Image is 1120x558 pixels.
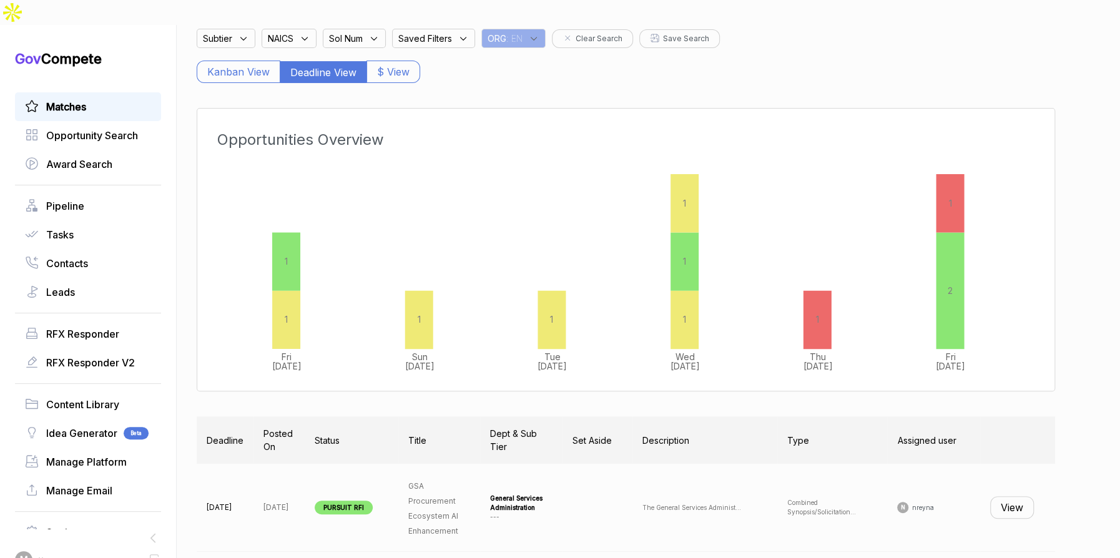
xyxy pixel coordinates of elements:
span: Opportunity Search [46,128,138,143]
tspan: Wed [675,351,695,362]
tspan: 1 [816,314,819,325]
span: RFX Responder V2 [46,355,135,370]
tspan: 1 [683,314,686,325]
th: Deadline [197,416,253,464]
th: Assigned user [887,416,980,464]
span: Save Search [663,33,709,44]
a: RFX Responder [25,326,151,341]
a: Manage Email [25,483,151,498]
th: Type [777,416,887,464]
p: The General Services Administ ... [642,503,767,512]
tspan: 1 [418,314,421,325]
div: general services administration [490,494,553,512]
div: --- [490,512,553,522]
span: Saved Filters [398,32,452,45]
th: Status [305,416,398,464]
tspan: 1 [285,314,288,325]
a: Contacts [25,256,151,271]
span: Pipeline [46,198,84,213]
a: Idea GeneratorBeta [25,426,151,441]
tspan: [DATE] [538,361,567,371]
span: Idea Generator [46,426,117,441]
tspan: Sun [412,351,428,362]
tspan: Thu [810,351,826,362]
tspan: Fri [946,351,956,362]
th: Title [398,416,480,464]
tspan: [DATE] [671,361,700,371]
p: Combined Synopsis/Solicitation ... [787,498,877,517]
a: Tasks [25,227,151,242]
a: Pipeline [25,198,151,213]
tspan: 1 [285,256,288,267]
a: Leads [25,285,151,300]
tspan: 1 [683,198,686,208]
span: Beta [124,427,149,439]
tspan: [DATE] [803,361,833,371]
span: Gov [15,51,41,67]
h3: Opportunities Overview [217,129,1028,151]
span: Manage Platform [46,454,127,469]
span: N [901,503,905,512]
a: RFX Responder V2 [25,355,151,370]
a: Content Library [25,397,151,412]
tspan: 1 [683,256,686,267]
span: Matches [46,99,86,114]
span: : EN [506,32,523,45]
span: nreyna [911,503,933,512]
tspan: Fri [282,351,292,362]
h1: Compete [15,50,161,67]
tspan: Tue [544,351,561,362]
tspan: [DATE] [405,361,435,371]
span: RFX Responder [46,326,119,341]
span: Subtier [203,32,232,45]
span: Settings [46,525,84,540]
a: Award Search [25,157,151,172]
tspan: 1 [948,198,951,208]
th: Dept & Sub Tier [480,416,562,464]
span: Leads [46,285,75,300]
tspan: [DATE] [272,361,302,371]
span: Sol Num [329,32,363,45]
th: Posted On [253,416,305,464]
button: Kanban View [197,61,280,83]
span: ORG [488,32,506,45]
a: Manage Platform [25,454,151,469]
th: Set Aside [562,416,632,464]
p: [DATE] [263,502,295,513]
th: Description [632,416,777,464]
span: Clear Search [576,33,622,44]
span: PURSUIT RFI [315,501,373,514]
button: View [990,496,1034,519]
p: [DATE] [207,502,243,513]
span: Contacts [46,256,88,271]
button: Save Search [639,29,720,48]
button: $ View [366,61,420,83]
a: Settings [25,525,151,540]
a: Opportunity Search [25,128,151,143]
span: GSA Procurement Ecosystem AI Enhancement [408,481,458,536]
span: Award Search [46,157,112,172]
button: Deadline View [280,61,366,83]
tspan: 1 [550,314,553,325]
span: Tasks [46,227,74,242]
span: Content Library [46,397,119,412]
button: Clear Search [552,29,633,48]
span: Manage Email [46,483,112,498]
tspan: 2 [948,285,953,296]
a: Matches [25,99,151,114]
tspan: [DATE] [936,361,965,371]
span: NAICS [268,32,293,45]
